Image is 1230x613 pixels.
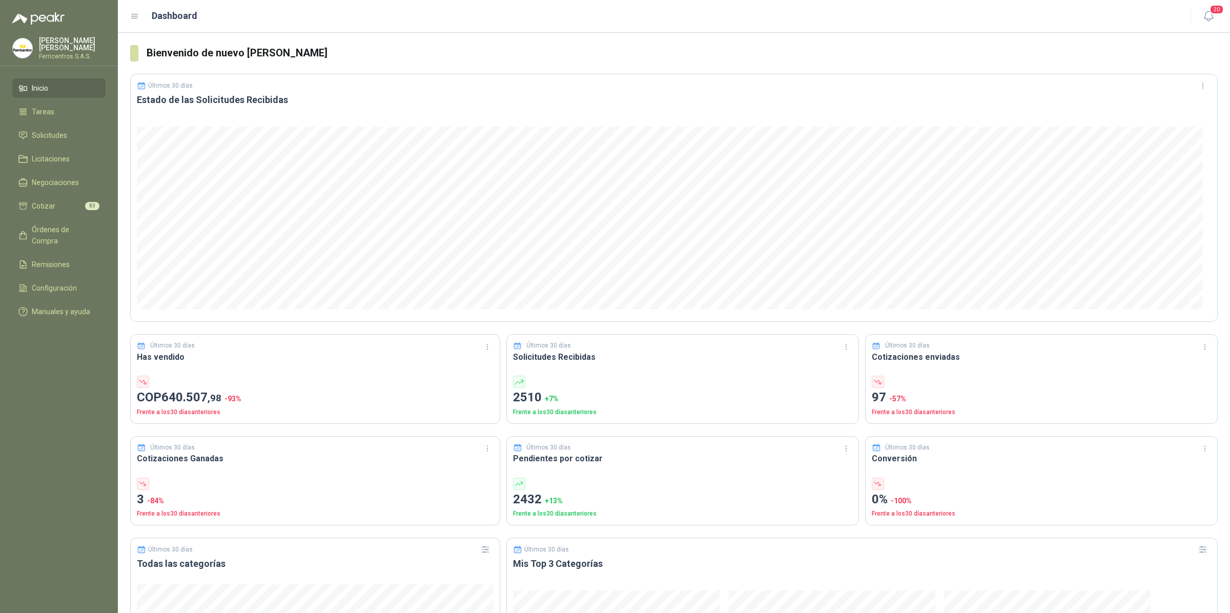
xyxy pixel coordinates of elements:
[12,173,106,192] a: Negociaciones
[208,392,221,404] span: ,98
[872,452,1211,465] h3: Conversión
[161,390,221,404] span: 640.507
[872,490,1211,509] p: 0%
[872,351,1211,363] h3: Cotizaciones enviadas
[12,78,106,98] a: Inicio
[12,302,106,321] a: Manuales y ayuda
[137,490,494,509] p: 3
[12,102,106,121] a: Tareas
[148,82,193,89] p: Últimos 30 días
[32,200,55,212] span: Cotizar
[526,443,571,453] p: Últimos 30 días
[12,12,65,25] img: Logo peakr
[137,452,494,465] h3: Cotizaciones Ganadas
[872,388,1211,407] p: 97
[526,341,571,351] p: Últimos 30 días
[12,255,106,274] a: Remisiones
[1199,7,1218,26] button: 20
[513,509,852,519] p: Frente a los 30 días anteriores
[12,220,106,251] a: Órdenes de Compra
[137,94,1211,106] h3: Estado de las Solicitudes Recibidas
[32,224,96,247] span: Órdenes de Compra
[32,282,77,294] span: Configuración
[39,53,106,59] p: Ferricentros S.A.S.
[885,443,930,453] p: Últimos 30 días
[137,351,494,363] h3: Has vendido
[513,558,1211,570] h3: Mis Top 3 Categorías
[32,83,48,94] span: Inicio
[513,388,852,407] p: 2510
[872,407,1211,417] p: Frente a los 30 días anteriores
[32,153,70,165] span: Licitaciones
[891,497,912,505] span: -100 %
[885,341,930,351] p: Últimos 30 días
[524,546,569,553] p: Últimos 30 días
[513,407,852,417] p: Frente a los 30 días anteriores
[137,558,494,570] h3: Todas las categorías
[152,9,197,23] h1: Dashboard
[12,196,106,216] a: Cotizar83
[32,130,67,141] span: Solicitudes
[1209,5,1224,14] span: 20
[12,278,106,298] a: Configuración
[147,497,164,505] span: -84 %
[85,202,99,210] span: 83
[39,37,106,51] p: [PERSON_NAME] [PERSON_NAME]
[12,126,106,145] a: Solicitudes
[32,259,70,270] span: Remisiones
[147,45,1218,61] h3: Bienvenido de nuevo [PERSON_NAME]
[150,341,195,351] p: Últimos 30 días
[513,452,852,465] h3: Pendientes por cotizar
[889,395,906,403] span: -57 %
[12,149,106,169] a: Licitaciones
[13,38,32,58] img: Company Logo
[513,351,852,363] h3: Solicitudes Recibidas
[150,443,195,453] p: Últimos 30 días
[32,306,90,317] span: Manuales y ayuda
[32,106,54,117] span: Tareas
[545,395,559,403] span: + 7 %
[545,497,563,505] span: + 13 %
[872,509,1211,519] p: Frente a los 30 días anteriores
[137,407,494,417] p: Frente a los 30 días anteriores
[513,490,852,509] p: 2432
[148,546,193,553] p: Últimos 30 días
[137,509,494,519] p: Frente a los 30 días anteriores
[224,395,241,403] span: -93 %
[137,388,494,407] p: COP
[32,177,79,188] span: Negociaciones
